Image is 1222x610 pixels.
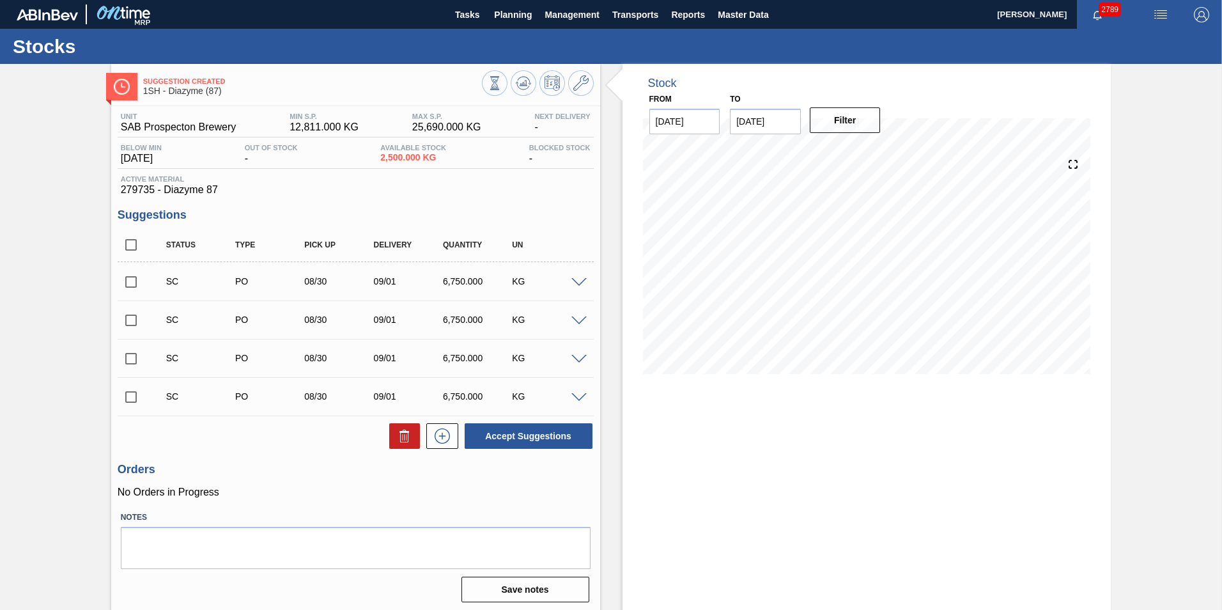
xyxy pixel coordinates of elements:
div: Delivery [371,240,448,249]
span: Next Delivery [535,113,591,120]
div: Purchase order [232,353,309,363]
span: MIN S.P. [290,113,359,120]
span: Available Stock [380,144,446,152]
div: - [526,144,594,164]
div: 6,750.000 [440,353,517,363]
span: Master Data [718,7,768,22]
div: 08/30/2025 [301,276,378,286]
div: New suggestion [420,423,458,449]
div: Suggestion Created [163,315,240,325]
button: Accept Suggestions [465,423,592,449]
label: Notes [121,508,591,527]
img: Ícone [114,79,130,95]
span: 1SH - Diazyme (87) [143,86,482,96]
span: Active Material [121,175,591,183]
span: Suggestion Created [143,77,482,85]
div: 6,750.000 [440,315,517,325]
div: 6,750.000 [440,391,517,402]
h3: Suggestions [118,208,594,222]
span: Out Of Stock [245,144,298,152]
span: 25,690.000 KG [412,121,481,133]
span: 2,500.000 KG [380,153,446,162]
span: 12,811.000 KG [290,121,359,133]
button: Notifications [1077,6,1118,24]
div: 6,750.000 [440,276,517,286]
div: KG [509,276,586,286]
span: 2789 [1099,3,1121,17]
span: Unit [121,113,236,120]
div: 09/01/2025 [371,391,448,402]
div: - [532,113,594,133]
span: Blocked Stock [529,144,591,152]
h1: Stocks [13,39,240,54]
div: Accept Suggestions [458,422,594,450]
div: 08/30/2025 [301,315,378,325]
div: Quantity [440,240,517,249]
input: mm/dd/yyyy [649,109,720,134]
div: Stock [648,77,677,90]
div: Type [232,240,309,249]
div: KG [509,353,586,363]
label: From [649,95,672,104]
div: Suggestion Created [163,353,240,363]
div: KG [509,391,586,402]
div: UN [509,240,586,249]
span: Planning [494,7,532,22]
button: Go to Master Data / General [568,70,594,96]
div: Status [163,240,240,249]
div: Purchase order [232,315,309,325]
div: Delete Suggestions [383,423,420,449]
span: Tasks [453,7,481,22]
div: 09/01/2025 [371,315,448,325]
span: Below Min [121,144,162,152]
div: Purchase order [232,391,309,402]
div: Suggestion Created [163,276,240,286]
div: - [242,144,301,164]
button: Filter [810,107,881,133]
span: Transports [612,7,658,22]
button: Schedule Inventory [539,70,565,96]
span: Management [545,7,599,22]
button: Save notes [461,577,589,602]
span: 279735 - Diazyme 87 [121,184,591,196]
h3: Orders [118,463,594,476]
span: [DATE] [121,153,162,164]
label: to [730,95,740,104]
input: mm/dd/yyyy [730,109,801,134]
div: Purchase order [232,276,309,286]
img: userActions [1153,7,1168,22]
div: 08/30/2025 [301,353,378,363]
span: SAB Prospecton Brewery [121,121,236,133]
div: 09/01/2025 [371,276,448,286]
span: MAX S.P. [412,113,481,120]
img: TNhmsLtSVTkK8tSr43FrP2fwEKptu5GPRR3wAAAABJRU5ErkJggg== [17,9,78,20]
div: 09/01/2025 [371,353,448,363]
div: 08/30/2025 [301,391,378,402]
div: Pick up [301,240,378,249]
div: Suggestion Created [163,391,240,402]
img: Logout [1194,7,1209,22]
button: Stocks Overview [482,70,507,96]
div: KG [509,315,586,325]
span: Reports [671,7,705,22]
p: No Orders in Progress [118,487,594,498]
button: Update Chart [511,70,536,96]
